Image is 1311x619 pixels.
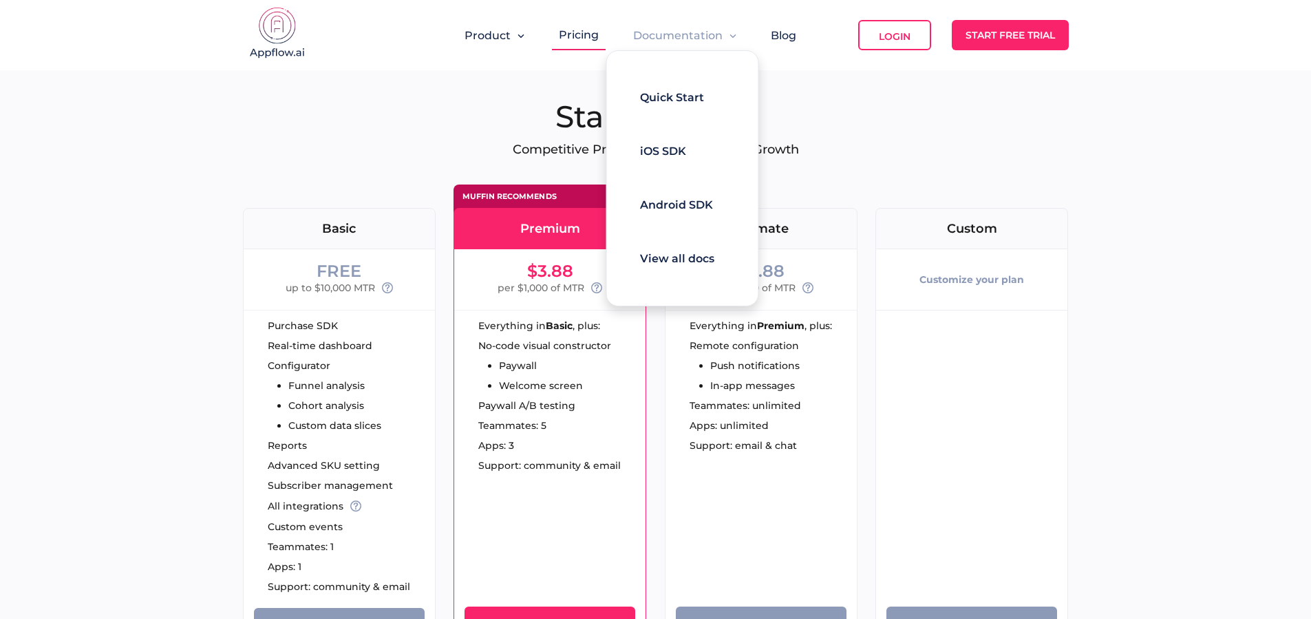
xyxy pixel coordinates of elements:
[286,280,375,296] span: up to $10,000 MTR
[268,542,334,552] span: Teammates: 1
[268,361,381,430] ul: Configurator
[478,341,611,390] ul: No-code visual constructor
[478,441,514,450] span: Apps: 3
[546,321,573,331] strong: Basic
[665,222,857,235] div: Ultimate
[640,245,725,273] a: View all docs
[243,7,312,62] img: appflow.ai-logo
[690,341,800,390] ul: Remote configuration
[858,20,931,50] a: Login
[710,381,800,390] li: In-app messages
[498,280,584,296] span: per $1,000 of MTR
[710,361,800,370] li: Push notifications
[640,191,724,219] a: Android SDK
[640,138,697,165] a: iOS SDK
[268,341,372,350] span: Real-time dashboard
[757,321,804,331] strong: Premium
[690,421,769,430] span: Apps: unlimited
[919,263,1024,296] div: Customize your plan
[268,321,338,331] span: Purchase SDK
[243,142,1069,157] p: Competitive Pricing to Drive Your App Growth
[738,263,785,280] div: $6.88
[243,98,1069,135] h1: Start for Free
[640,252,714,265] span: View all docs
[465,29,511,42] span: Product
[690,401,801,410] span: Teammates: unlimited
[640,145,686,158] span: iOS SDK
[690,321,857,331] div: Everything in , plus:
[876,222,1067,235] div: Custom
[268,441,307,450] span: Reports
[640,91,704,104] span: Quick Start
[268,562,301,571] span: Apps: 1
[499,381,611,390] li: Welcome screen
[465,29,524,42] button: Product
[454,222,646,235] div: Premium
[288,421,381,430] li: Custom data slices
[633,29,736,42] button: Documentation
[499,361,611,370] li: Paywall
[288,381,381,390] li: Funnel analysis
[478,321,646,331] div: Everything in , plus:
[559,28,599,41] a: Pricing
[640,84,715,112] a: Quick Start
[771,29,796,42] a: Blog
[640,198,713,211] span: Android SDK
[952,20,1069,50] a: Start Free Trial
[268,481,393,490] span: Subscriber management
[268,461,380,470] span: Advanced SKU setting
[244,222,435,235] div: Basic
[268,501,343,511] span: All integrations
[478,461,621,470] span: Support: community & email
[690,441,797,450] span: Support: email & chat
[478,401,575,410] span: Paywall A/B testing
[527,263,573,280] div: $3.88
[288,401,381,410] li: Cohort analysis
[317,263,361,280] div: FREE
[462,193,557,200] div: Muffin recommends
[268,522,343,532] span: Custom events
[268,582,410,591] span: Support: community & email
[478,421,546,430] span: Teammates: 5
[633,29,723,42] span: Documentation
